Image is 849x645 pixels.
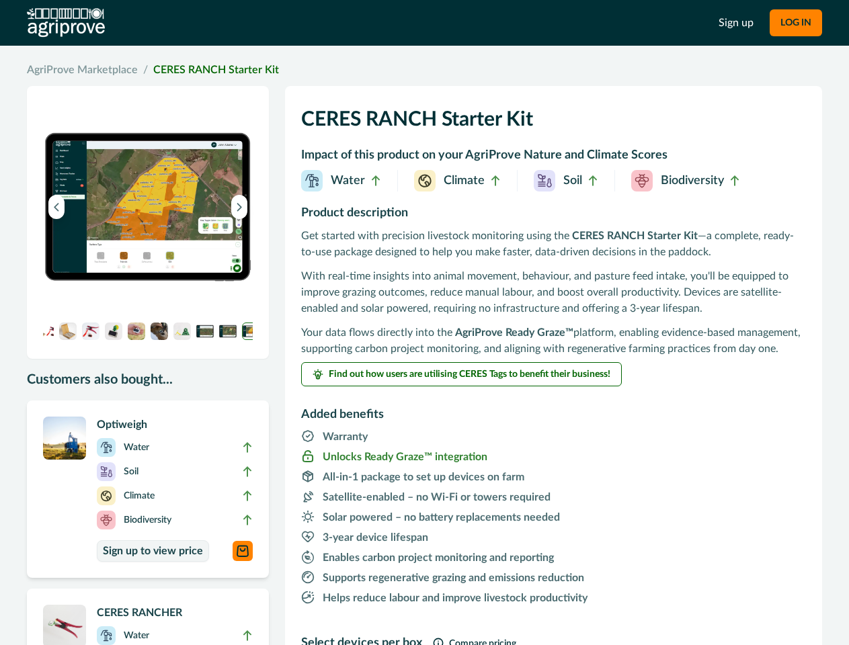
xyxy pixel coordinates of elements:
[301,362,622,386] button: Find out how users are utilising CERES Tags to benefit their business!
[719,15,754,31] a: Sign up
[124,441,149,455] p: Water
[301,392,806,428] h2: Added benefits
[323,570,584,586] p: Supports regenerative grazing and emissions reduction
[323,469,524,485] p: All-in-1 package to set up devices on farm
[323,550,554,566] p: Enables carbon project monitoring and reporting
[331,172,365,190] p: Water
[43,102,253,312] img: A screenshot of the Ready Graze application showing a paddock layout
[27,62,822,78] nav: breadcrumb
[242,322,259,340] img: A screenshot of the Ready Graze application showing a paddock layout
[97,605,253,621] p: CERES RANCHER
[43,417,86,460] img: A single CERES RANCH device
[97,540,209,562] a: Sign up to view price
[196,322,214,340] img: A screenshot of the Ready Graze application showing a 3D map of animal positions
[82,322,99,340] img: A CERES RANCH applicator device
[48,195,65,219] button: Previous image
[323,509,560,525] p: Solar powered – no battery replacements needed
[329,370,610,379] span: Find out how users are utilising CERES Tags to benefit their business!
[323,529,428,546] p: 3-year device lifespan
[124,489,155,503] p: Climate
[301,325,806,357] p: Your data flows directly into the platform, enabling evidence-based management, supporting carbon...
[301,102,806,145] h1: CERES RANCH Starter Kit
[36,322,54,340] img: A CERES RANCH starter kit
[124,465,138,479] p: Soil
[301,205,806,228] h2: Product description
[128,322,145,340] img: A hand holding a CERES RANCH device
[444,172,485,190] p: Climate
[301,228,806,260] p: Get started with precision livestock monitoring using the —a complete, ready-to-use package desig...
[231,195,247,219] button: Next image
[301,268,806,316] p: With real-time insights into animal movement, behaviour, and pasture feed intake, you'll be equip...
[59,322,77,340] img: A box of CERES RANCH devices
[572,230,698,241] strong: CERES RANCH Starter Kit
[323,449,487,465] p: Unlocks Ready Graze™ integration
[173,322,191,340] img: Pins and tethers for the CERES RANCH devices
[323,489,551,505] p: Satellite-enabled – no Wi-Fi or towers required
[455,327,573,338] strong: AgriProve Ready Graze™
[27,370,269,390] p: Customers also bought...
[27,8,105,38] img: AgriProve logo
[105,322,122,340] img: A single CERES RANCH device
[661,172,724,190] p: Biodiversity
[323,590,588,606] p: Helps reduce labour and improve livestock productivity
[27,62,138,78] a: AgriProve Marketplace
[563,172,582,190] p: Soil
[124,629,149,643] p: Water
[143,62,148,78] span: /
[103,545,203,558] p: Sign up to view price
[153,64,279,75] a: CERES RANCH Starter Kit
[151,322,168,340] img: A CERES RANCH device applied to the ear of a cow
[301,145,806,170] h2: Impact of this product on your AgriProve Nature and Climate Scores
[323,429,368,445] p: Warranty
[97,417,253,433] p: Optiweigh
[770,9,822,36] button: LOG IN
[219,322,237,340] img: A screenshot of the Ready Graze application showing a heatmap of grazing activity
[124,513,171,527] p: Biodiversity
